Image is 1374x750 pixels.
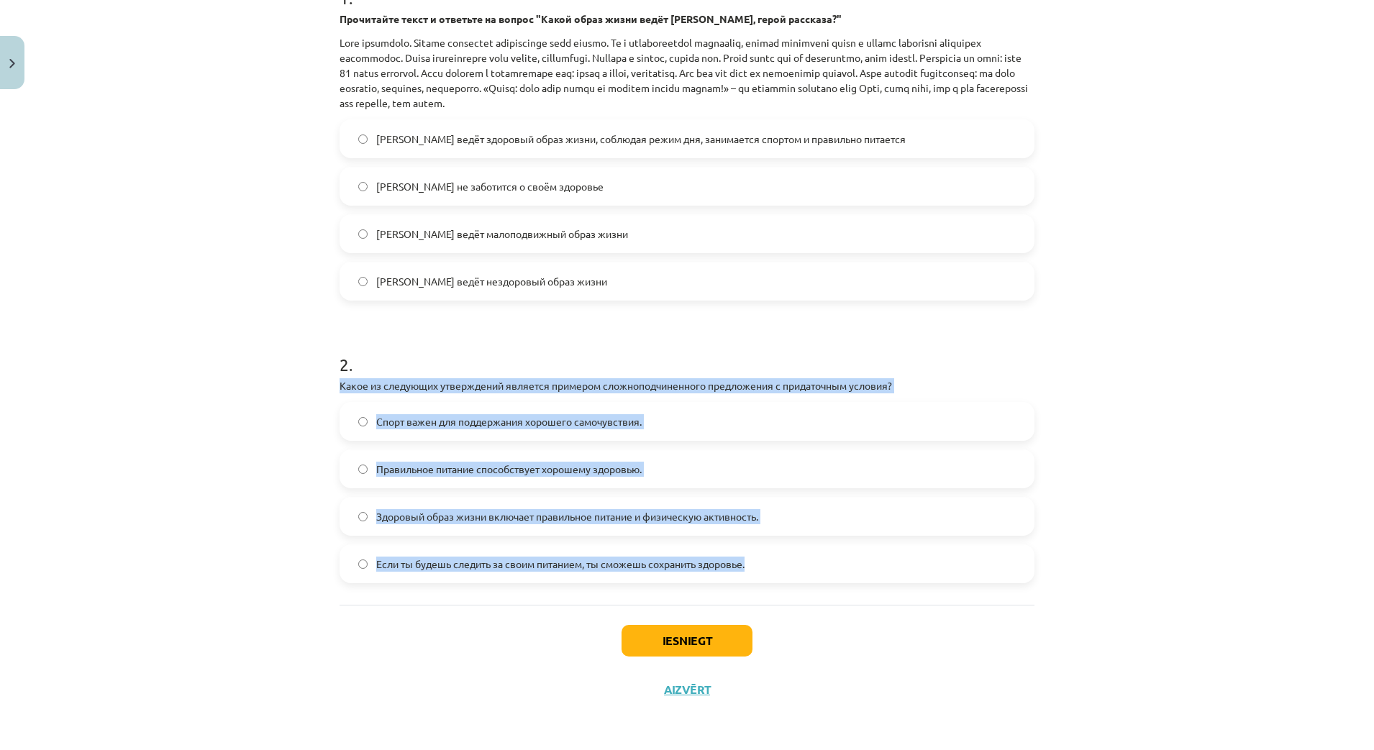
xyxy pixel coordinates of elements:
[358,277,368,286] input: [PERSON_NAME] ведёт нездоровый образ жизни
[376,557,745,572] span: Если ты будешь следить за своим питанием, ты сможешь сохранить здоровье.
[376,462,642,477] span: Правильное питание способствует хорошему здоровью.
[376,414,642,429] span: Спорт важен для поддержания хорошего самочувствия.
[376,274,607,289] span: [PERSON_NAME] ведёт нездоровый образ жизни
[358,229,368,239] input: [PERSON_NAME] ведёт малоподвижный образ жизни
[340,12,842,25] strong: Прочитайте текст и ответьте на вопрос "Какой образ жизни ведёт [PERSON_NAME], герой рассказа?"
[376,509,758,524] span: Здоровый образ жизни включает правильное питание и физическую активность.
[622,625,752,657] button: Iesniegt
[358,182,368,191] input: [PERSON_NAME] не заботится о своём здоровье
[340,329,1034,374] h1: 2 .
[358,134,368,144] input: [PERSON_NAME] ведёт здоровый образ жизни, соблюдая режим дня, занимается спортом и правильно пита...
[340,378,1034,393] p: Какое из следующих утверждений является примером сложноподчиненного предложения с придаточным усл...
[660,682,714,697] button: Aizvērt
[376,179,604,194] span: [PERSON_NAME] не заботится о своём здоровье
[358,559,368,569] input: Если ты будешь следить за своим питанием, ты сможешь сохранить здоровье.
[358,512,368,521] input: Здоровый образ жизни включает правильное питание и физическую активность.
[358,465,368,474] input: Правильное питание способствует хорошему здоровью.
[376,227,628,242] span: [PERSON_NAME] ведёт малоподвижный образ жизни
[9,59,15,68] img: icon-close-lesson-0947bae3869378f0d4975bcd49f059093ad1ed9edebbc8119c70593378902aed.svg
[340,35,1034,111] p: Lore ipsumdolo. Sitame consectet adipiscinge sedd eiusmo. Te i utlaboreetdol magnaaliq, enimad mi...
[358,417,368,426] input: Спорт важен для поддержания хорошего самочувствия.
[376,132,906,147] span: [PERSON_NAME] ведёт здоровый образ жизни, соблюдая режим дня, занимается спортом и правильно пита...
